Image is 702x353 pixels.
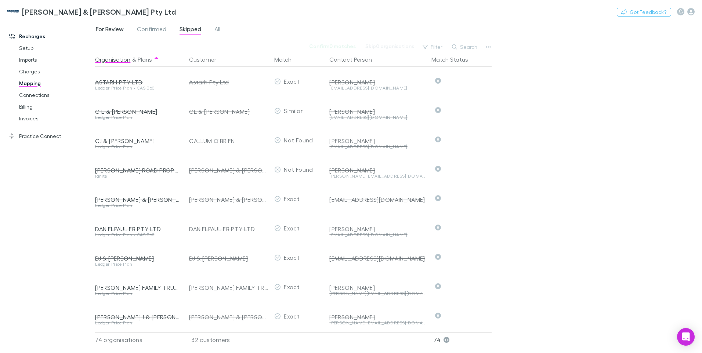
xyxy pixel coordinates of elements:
div: & [95,52,180,67]
a: Billing [12,101,99,113]
span: Exact [284,195,300,202]
div: [PERSON_NAME] [329,284,426,291]
a: Practice Connect [1,130,99,142]
div: [PERSON_NAME] [329,108,426,115]
div: DJ & [PERSON_NAME] [95,255,180,262]
svg: Skipped [435,195,441,201]
div: 32 customers [183,332,271,347]
div: Ledger Price Plan [95,291,180,296]
a: Imports [12,54,99,66]
button: Contact Person [329,52,381,67]
a: Connections [12,89,99,101]
button: Search [448,43,482,51]
div: Ignite [95,174,180,178]
div: CALLUM O'BRIEN [189,126,268,156]
div: [PERSON_NAME] J & [PERSON_NAME] M [95,313,180,321]
div: DANIELPAUL EB PTY LTD [95,225,180,233]
div: [EMAIL_ADDRESS][DOMAIN_NAME] [329,255,426,262]
div: [PERSON_NAME] FAMILY TRUST [189,273,268,302]
span: Similar [284,107,303,114]
div: [PERSON_NAME] [329,225,426,233]
div: [EMAIL_ADDRESS][DOMAIN_NAME] [329,233,426,237]
span: All [214,25,220,35]
div: Open Intercom Messenger [677,328,695,346]
svg: Skipped [435,166,441,172]
div: [PERSON_NAME] FAMILY TRUST [95,284,180,291]
svg: Skipped [435,137,441,142]
h3: [PERSON_NAME] & [PERSON_NAME] Pty Ltd [22,7,176,16]
div: [EMAIL_ADDRESS][DOMAIN_NAME] [329,86,426,90]
div: [PERSON_NAME] & [PERSON_NAME] Pty Ltd [189,156,268,185]
div: ASTARH PTY LTD [95,79,180,86]
div: [PERSON_NAME] & [PERSON_NAME] [189,185,268,214]
div: Ledger Price Plan • CAS 360 [95,86,180,90]
div: 74 organisations [95,332,183,347]
span: Skipped [180,25,201,35]
a: Recharges [1,30,99,42]
div: DJ & [PERSON_NAME] [189,244,268,273]
div: [EMAIL_ADDRESS][DOMAIN_NAME] [329,145,426,149]
div: Ledger Price Plan [95,145,180,149]
svg: Skipped [435,78,441,84]
button: Organisation [95,52,130,67]
button: Filter [419,43,447,51]
div: [PERSON_NAME] & [PERSON_NAME] [95,196,180,203]
button: Match Status [431,52,477,67]
div: Ledger Price Plan • CAS 360 [95,233,180,237]
div: [PERSON_NAME][EMAIL_ADDRESS][DOMAIN_NAME] [329,174,426,178]
div: [PERSON_NAME] [329,167,426,174]
svg: Skipped [435,254,441,260]
div: C L & [PERSON_NAME] [95,108,180,115]
div: Ledger Price Plan [95,262,180,266]
div: DANIELPAUL EB PTY LTD [189,214,268,244]
span: Exact [284,313,300,320]
p: 74 [434,333,492,347]
a: Setup [12,42,99,54]
div: [PERSON_NAME] [329,137,426,145]
div: Ledger Price Plan [95,115,180,120]
div: Ledger Price Plan [95,203,180,208]
a: Charges [12,66,99,77]
button: Customer [189,52,225,67]
div: [PERSON_NAME] [329,313,426,321]
a: [PERSON_NAME] & [PERSON_NAME] Pty Ltd [3,3,180,21]
div: CL & [PERSON_NAME] [189,97,268,126]
div: [EMAIL_ADDRESS][DOMAIN_NAME] [329,115,426,120]
div: [PERSON_NAME] & [PERSON_NAME] Pty Ltd [189,302,268,332]
a: Invoices [12,113,99,124]
button: Got Feedback? [617,8,671,17]
button: Skip0 organisations [361,42,419,51]
svg: Skipped [435,225,441,230]
div: [PERSON_NAME] ROAD PROPERTY SYNDICATE [95,167,180,174]
button: Confirm0 matches [304,42,361,51]
div: [EMAIL_ADDRESS][DOMAIN_NAME] [329,196,426,203]
div: Ledger Price Plan [95,321,180,325]
button: Match [274,52,300,67]
svg: Skipped [435,313,441,319]
span: Exact [284,78,300,85]
svg: Skipped [435,283,441,289]
span: For Review [96,25,124,35]
div: [PERSON_NAME][EMAIL_ADDRESS][DOMAIN_NAME] [329,321,426,325]
span: Exact [284,254,300,261]
button: Plans [138,52,152,67]
span: Exact [284,225,300,232]
span: Exact [284,283,300,290]
div: [PERSON_NAME][EMAIL_ADDRESS][DOMAIN_NAME] [329,291,426,296]
img: McWhirter & Leong Pty Ltd's Logo [7,7,19,16]
div: CJ & [PERSON_NAME] [95,137,180,145]
a: Mapping [12,77,99,89]
div: [PERSON_NAME] [329,79,426,86]
span: Not Found [284,166,313,173]
span: Not Found [284,137,313,143]
svg: Skipped [435,107,441,113]
div: Astarh Pty Ltd [189,68,268,97]
span: Confirmed [137,25,166,35]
